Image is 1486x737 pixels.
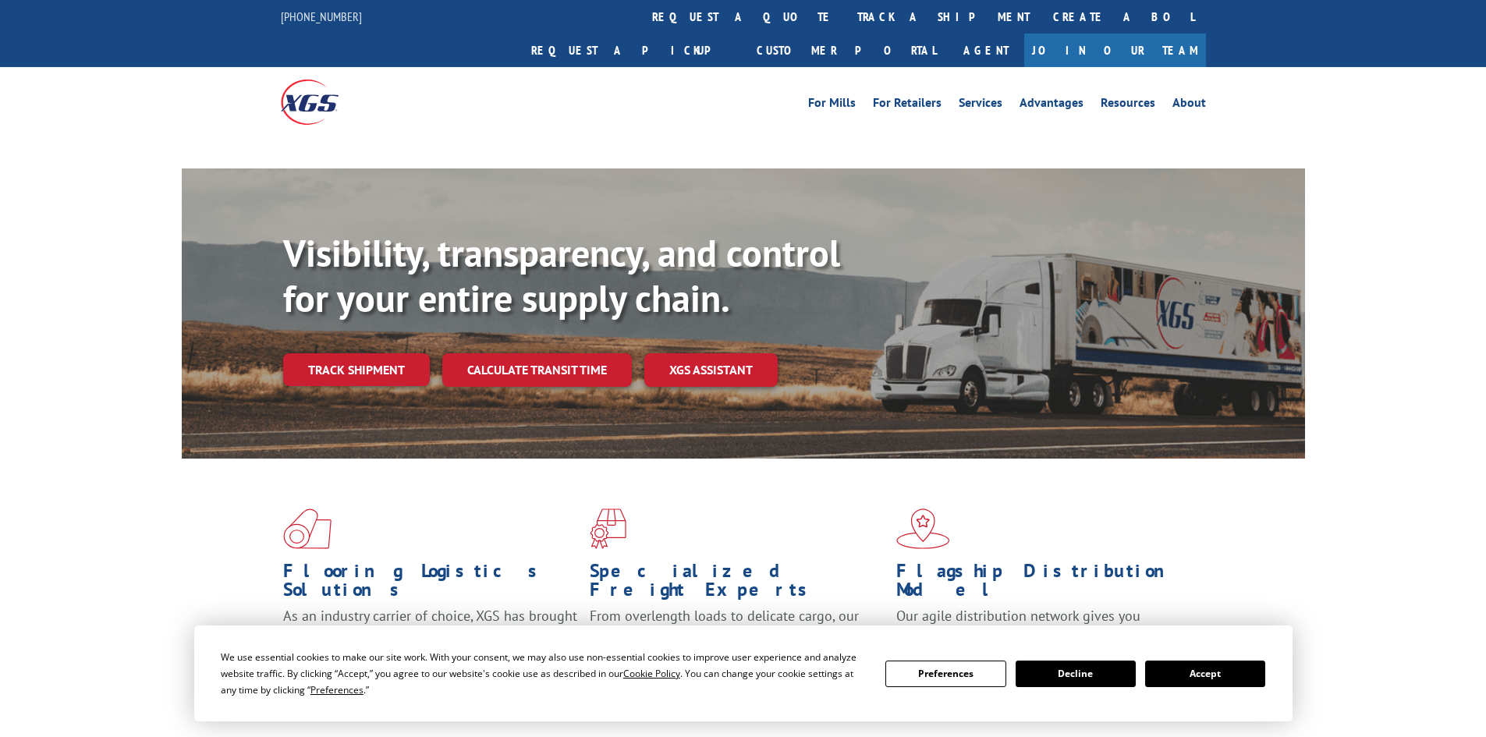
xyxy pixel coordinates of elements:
button: Decline [1016,661,1136,687]
h1: Flooring Logistics Solutions [283,562,578,607]
span: As an industry carrier of choice, XGS has brought innovation and dedication to flooring logistics... [283,607,577,662]
a: Services [959,97,1002,114]
a: Track shipment [283,353,430,386]
a: XGS ASSISTANT [644,353,778,387]
a: Request a pickup [520,34,745,67]
button: Preferences [885,661,1005,687]
b: Visibility, transparency, and control for your entire supply chain. [283,229,840,322]
div: Cookie Consent Prompt [194,625,1293,721]
a: Advantages [1020,97,1083,114]
a: Calculate transit time [442,353,632,387]
p: From overlength loads to delicate cargo, our experienced staff knows the best way to move your fr... [590,607,885,676]
a: Customer Portal [745,34,948,67]
a: For Mills [808,97,856,114]
h1: Flagship Distribution Model [896,562,1191,607]
img: xgs-icon-total-supply-chain-intelligence-red [283,508,332,549]
div: We use essential cookies to make our site work. With your consent, we may also use non-essential ... [221,649,867,698]
button: Accept [1145,661,1265,687]
a: Join Our Team [1024,34,1206,67]
img: xgs-icon-flagship-distribution-model-red [896,508,950,549]
a: About [1172,97,1206,114]
a: Agent [948,34,1024,67]
a: Resources [1101,97,1155,114]
h1: Specialized Freight Experts [590,562,885,607]
img: xgs-icon-focused-on-flooring-red [590,508,626,549]
span: Cookie Policy [623,667,680,680]
a: [PHONE_NUMBER] [281,9,362,24]
span: Preferences [310,683,364,696]
a: For Retailers [873,97,942,114]
span: Our agile distribution network gives you nationwide inventory management on demand. [896,607,1183,643]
